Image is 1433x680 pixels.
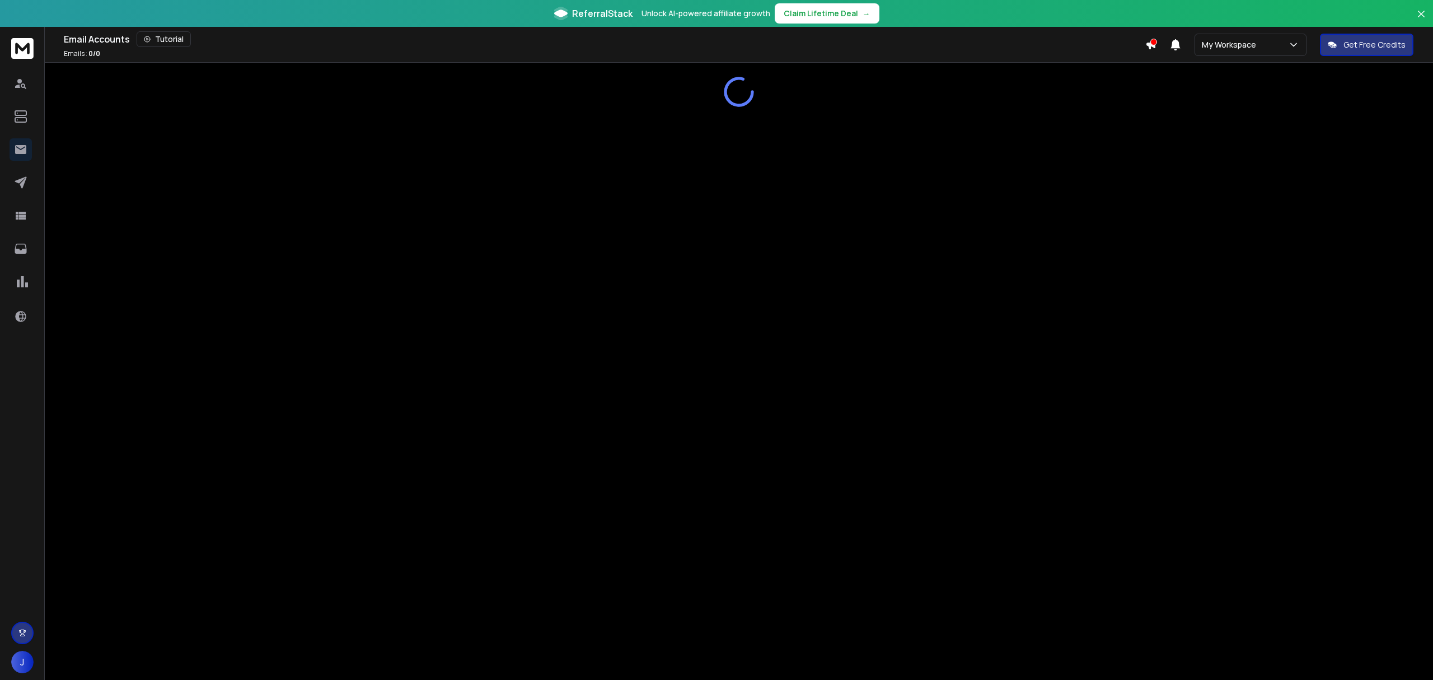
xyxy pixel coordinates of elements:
span: ReferralStack [572,7,633,20]
button: Close banner [1414,7,1429,34]
p: Get Free Credits [1343,39,1406,50]
button: Claim Lifetime Deal→ [775,3,879,24]
button: J [11,651,34,673]
button: Get Free Credits [1320,34,1413,56]
p: My Workspace [1202,39,1261,50]
p: Emails : [64,49,100,58]
span: 0 / 0 [88,49,100,58]
div: Email Accounts [64,31,1145,47]
span: → [863,8,870,19]
p: Unlock AI-powered affiliate growth [641,8,770,19]
button: Tutorial [137,31,191,47]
